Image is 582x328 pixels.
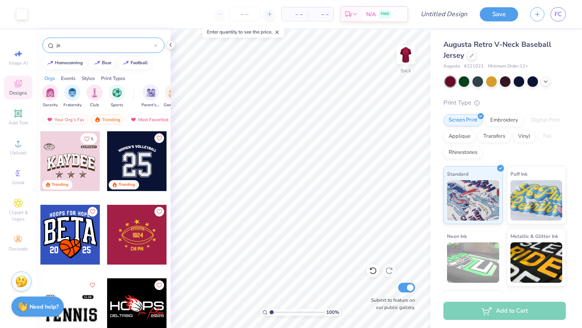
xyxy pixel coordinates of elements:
div: Transfers [478,130,510,143]
img: most_fav.gif [46,117,53,122]
div: filter for Club [86,84,103,108]
button: filter button [164,84,182,108]
span: Minimum Order: 12 + [488,63,528,70]
span: Image AI [9,60,28,66]
div: Vinyl [513,130,536,143]
span: FC [555,10,562,19]
button: Like [80,133,97,144]
div: Trending [52,182,68,188]
button: Like [88,207,97,217]
div: football [131,61,148,65]
img: Parent's Weekend Image [146,88,156,97]
span: Neon Ink [447,232,467,240]
span: Augusta Retro V-Neck Baseball Jersey [443,40,551,60]
div: Your Org's Fav [43,115,88,124]
button: filter button [86,84,103,108]
img: Club Image [90,88,99,97]
div: filter for Fraternity [63,84,82,108]
div: homecoming [55,61,83,65]
span: 100 % [326,309,339,316]
span: Greek [12,179,25,186]
img: Puff Ink [510,180,563,221]
input: Untitled Design [414,6,474,22]
div: Trending [91,115,124,124]
a: FC [550,7,566,21]
span: # 221021 [464,63,484,70]
img: trending.gif [94,117,101,122]
span: Designs [9,90,27,96]
img: Fraternity Image [68,88,77,97]
button: Like [154,133,164,143]
div: Digital Print [526,114,565,126]
img: Standard [447,180,499,221]
button: Like [154,280,164,290]
span: Puff Ink [510,170,527,178]
div: Orgs [44,75,55,82]
label: Submit to feature on our public gallery. [367,296,415,311]
img: Sorority Image [46,88,55,97]
img: Back [398,47,414,63]
div: filter for Sports [109,84,125,108]
div: bear [102,61,112,65]
div: filter for Sorority [42,84,58,108]
div: Most Favorited [127,115,172,124]
span: Game Day [164,102,182,108]
button: Save [480,7,518,21]
img: trend_line.gif [94,61,100,65]
button: filter button [109,84,125,108]
span: Upload [10,149,26,156]
img: Sports Image [112,88,122,97]
button: homecoming [42,57,86,69]
div: filter for Parent's Weekend [141,84,160,108]
button: bear [89,57,115,69]
div: filter for Game Day [164,84,182,108]
span: Add Text [8,120,28,126]
img: Game Day Image [169,88,178,97]
input: – – [229,7,260,21]
span: – – [312,10,329,19]
span: Sports [111,102,123,108]
span: Standard [447,170,468,178]
span: Sorority [43,102,58,108]
img: trend_line.gif [122,61,129,65]
div: Styles [82,75,95,82]
div: Trending [118,182,135,188]
button: filter button [42,84,58,108]
span: Fraternity [63,102,82,108]
input: Try "Alpha" [56,41,154,49]
span: 5 [91,137,93,141]
img: Neon Ink [447,242,499,283]
div: Print Types [101,75,125,82]
div: Embroidery [485,114,523,126]
div: Screen Print [443,114,483,126]
div: Events [61,75,76,82]
button: Like [88,280,97,290]
button: Like [154,207,164,217]
div: Back [401,67,411,74]
img: trend_line.gif [47,61,53,65]
button: filter button [63,84,82,108]
span: Decorate [8,246,28,252]
button: football [118,57,152,69]
div: Enter quantity to see the price. [202,26,285,38]
button: filter button [141,84,160,108]
span: N/A [366,10,376,19]
div: Rhinestones [443,147,483,159]
img: Metallic & Glitter Ink [510,242,563,283]
span: Club [90,102,99,108]
span: – – [287,10,303,19]
span: Clipart & logos [4,209,32,222]
strong: Need help? [30,303,59,311]
div: Applique [443,130,476,143]
div: Print Type [443,98,566,107]
span: FREE [381,11,389,17]
div: Foil [538,130,557,143]
span: Metallic & Glitter Ink [510,232,558,240]
span: Augusta [443,63,460,70]
span: Parent's Weekend [141,102,160,108]
img: most_fav.gif [130,117,137,122]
